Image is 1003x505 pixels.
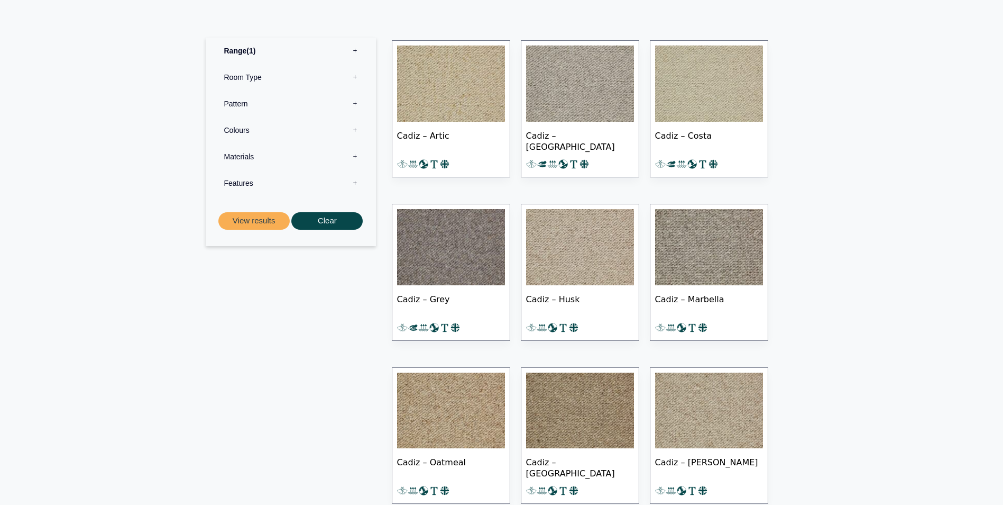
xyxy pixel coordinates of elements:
[392,204,510,341] a: Cadiz – Grey
[397,448,505,485] span: Cadiz – Oatmeal
[650,367,768,504] a: Cadiz – [PERSON_NAME]
[650,204,768,341] a: Cadiz – Marbella
[214,91,368,117] label: Pattern
[214,38,368,64] label: Range
[397,122,505,159] span: Cadiz – Artic
[214,143,368,170] label: Materials
[246,47,255,55] span: 1
[521,204,639,341] a: Cadiz – Husk
[526,122,634,159] span: Cadiz – [GEOGRAPHIC_DATA]
[521,367,639,504] a: Cadiz – [GEOGRAPHIC_DATA]
[214,170,368,196] label: Features
[526,209,634,285] img: Cadiz-Husk
[397,46,505,122] img: Cadiz - Artic
[214,64,368,91] label: Room Type
[521,40,639,177] a: Cadiz – [GEOGRAPHIC_DATA]
[218,212,290,230] button: View results
[397,285,505,322] span: Cadiz – Grey
[291,212,363,230] button: Clear
[526,285,634,322] span: Cadiz – Husk
[655,122,763,159] span: Cadiz – Costa
[397,373,505,449] img: Cadiz Oatmeal
[526,46,634,122] img: Cadiz-Cathedral
[392,367,510,504] a: Cadiz – Oatmeal
[655,209,763,285] img: Cadiz-Marbella
[655,448,763,485] span: Cadiz – [PERSON_NAME]
[650,40,768,177] a: Cadiz – Costa
[526,373,634,449] img: Cadiz-Playa
[397,209,505,285] img: Cadiz-Grey
[526,448,634,485] span: Cadiz – [GEOGRAPHIC_DATA]
[214,117,368,143] label: Colours
[655,373,763,449] img: Cadiz-Rowan
[392,40,510,177] a: Cadiz – Artic
[655,285,763,322] span: Cadiz – Marbella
